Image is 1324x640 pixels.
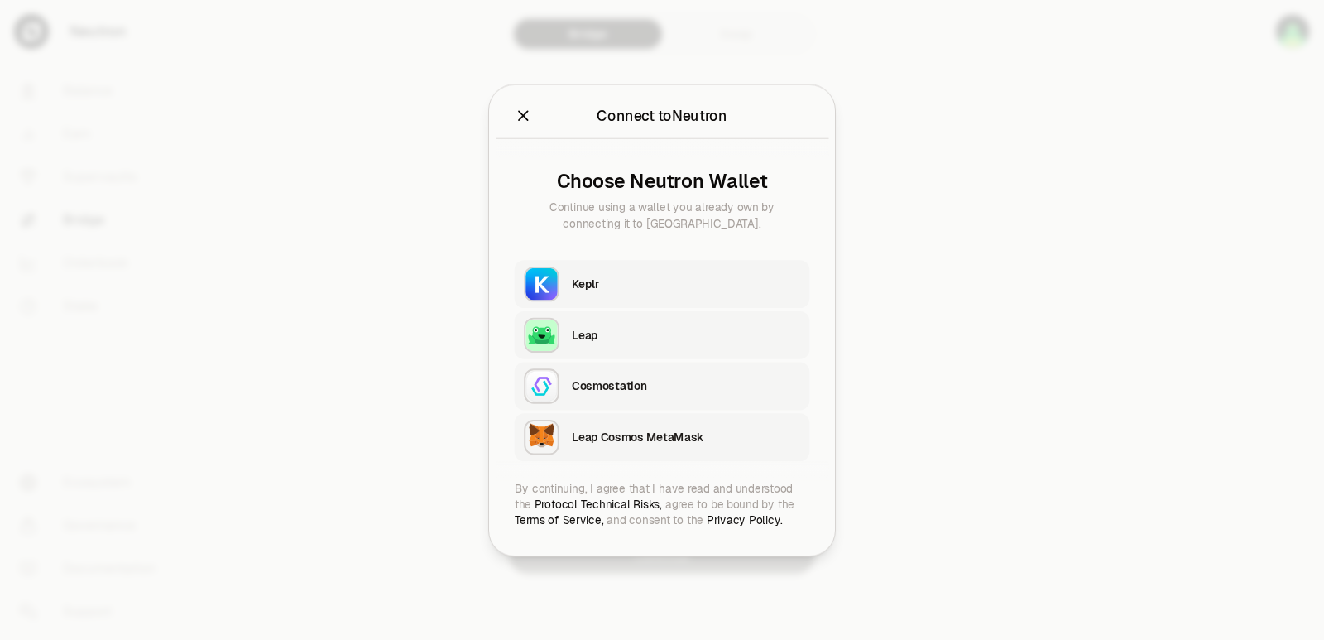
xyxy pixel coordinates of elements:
a: Privacy Policy. [707,512,783,527]
button: Leap Cosmos MetaMaskLeap Cosmos MetaMask [515,413,810,461]
img: Leap [524,317,559,352]
img: Keplr [524,266,559,301]
div: Continue using a wallet you already own by connecting it to [GEOGRAPHIC_DATA]. [527,199,797,231]
img: Leap Cosmos MetaMask [524,419,559,454]
div: Cosmostation [572,378,800,393]
img: Cosmostation [524,368,559,403]
button: CosmostationCosmostation [515,362,810,410]
button: KeplrKeplr [515,260,810,308]
button: Close [515,104,532,127]
div: Keplr [572,276,800,291]
div: Leap Cosmos MetaMask [572,429,800,445]
button: LeapLeap [515,310,810,358]
a: Protocol Technical Risks, [535,497,662,511]
div: By continuing, I agree that I have read and understood the agree to be bound by the and consent t... [515,480,810,528]
div: Leap [572,327,800,343]
div: Connect to Neutron [597,104,727,127]
a: Terms of Service, [515,512,604,527]
div: Choose Neutron Wallet [527,171,797,193]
